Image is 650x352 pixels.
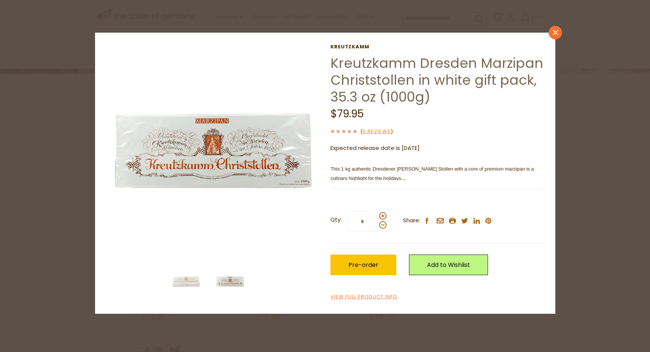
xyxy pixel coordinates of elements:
[330,166,534,182] span: This 1 kg authentic Dresdener [PERSON_NAME] Stollen with a core of premium marzipan is a culinary...
[330,293,397,301] a: View Full Product Info
[330,144,544,153] p: Expected release date is [DATE]
[348,261,378,269] span: Pre-order
[403,216,420,225] span: Share:
[171,267,201,297] img: Kreutzkamm Dresden Marzipan Christstollen in white gift pack, 35.3 oz (1000g)
[330,44,544,50] a: Kreutzkamm
[360,128,393,135] span: ( )
[215,267,245,297] img: Kreutzkamm Dresden Marzipan Christstollen in white gift pack, 35.3 oz (1000g)
[330,106,364,121] span: $79.95
[409,255,488,275] a: Add to Wishlist
[347,211,378,232] input: Qty:
[363,128,391,136] a: 0 Reviews
[106,44,320,258] img: Kreutzkamm Dresden Marzipan Christstollen in white gift pack, 35.3 oz (1000g)
[330,54,543,106] a: Kreutzkamm Dresden Marzipan Christstollen in white gift pack, 35.3 oz (1000g)
[330,255,396,275] button: Pre-order
[330,215,342,225] strong: Qty:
